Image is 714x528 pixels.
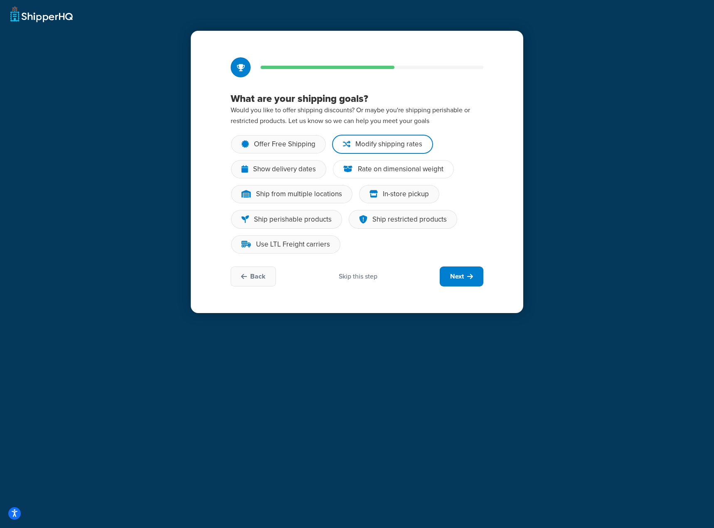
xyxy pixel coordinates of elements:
[440,266,483,286] button: Next
[339,272,377,281] div: Skip this step
[256,190,342,198] div: Ship from multiple locations
[256,240,330,249] div: Use LTL Freight carriers
[358,165,443,173] div: Rate on dimensional weight
[250,272,266,281] span: Back
[231,92,483,105] h3: What are your shipping goals?
[450,272,464,281] span: Next
[231,266,276,286] button: Back
[359,215,367,224] img: shield-exclamation-dkblue1-2786b6fd.svg
[372,215,447,224] div: Ship restricted products
[253,165,316,173] div: Show delivery dates
[254,140,315,148] div: Offer Free Shipping
[254,215,332,224] div: Ship perishable products
[355,140,422,148] div: Modify shipping rates
[383,190,429,198] div: In-store pickup
[231,105,483,126] p: Would you like to offer shipping discounts? Or maybe you're shipping perishable or restricted pro...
